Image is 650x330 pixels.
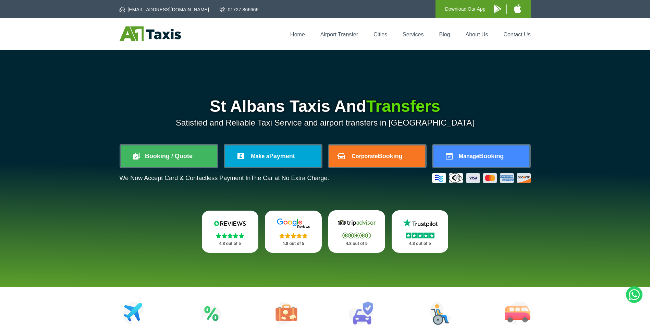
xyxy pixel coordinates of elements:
[439,32,450,37] a: Blog
[336,239,378,248] p: 4.8 out of 5
[392,210,449,253] a: Trustpilot Stars 4.8 out of 5
[329,145,425,167] a: CorporateBooking
[514,4,521,13] img: A1 Taxis iPhone App
[503,32,530,37] a: Contact Us
[328,210,385,253] a: Tripadvisor Stars 4.8 out of 5
[265,211,322,253] a: Google Stars 4.8 out of 5
[399,239,441,248] p: 4.8 out of 5
[216,233,244,238] img: Stars
[352,153,378,159] span: Corporate
[342,233,371,238] img: Stars
[225,145,321,167] a: Make aPayment
[406,233,434,238] img: Stars
[459,153,479,159] span: Manage
[120,175,329,182] p: We Now Accept Card & Contactless Payment In
[494,4,501,13] img: A1 Taxis Android App
[201,302,222,325] img: Attractions
[290,32,305,37] a: Home
[121,145,217,167] a: Booking / Quote
[320,32,358,37] a: Airport Transfer
[400,218,441,228] img: Trustpilot
[220,6,259,13] a: 01727 866666
[209,239,251,248] p: 4.8 out of 5
[466,32,488,37] a: About Us
[373,32,387,37] a: Cities
[123,302,144,325] img: Airport Transfers
[272,239,314,248] p: 4.8 out of 5
[279,233,308,238] img: Stars
[209,218,250,228] img: Reviews.io
[432,173,531,183] img: Credit And Debit Cards
[445,5,486,13] p: Download Our App
[348,302,373,325] img: Car Rental
[366,97,440,115] span: Transfers
[120,6,209,13] a: [EMAIL_ADDRESS][DOMAIN_NAME]
[250,175,329,181] span: The Car at No Extra Charge.
[202,211,259,253] a: Reviews.io Stars 4.8 out of 5
[120,26,181,41] img: A1 Taxis St Albans LTD
[336,218,377,228] img: Tripadvisor
[505,302,530,325] img: Minibus
[275,302,297,325] img: Tours
[251,153,269,159] span: Make a
[120,118,531,128] p: Satisfied and Reliable Taxi Service and airport transfers in [GEOGRAPHIC_DATA]
[433,145,529,167] a: ManageBooking
[430,302,452,325] img: Wheelchair
[120,98,531,115] h1: St Albans Taxis And
[403,32,424,37] a: Services
[273,218,314,228] img: Google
